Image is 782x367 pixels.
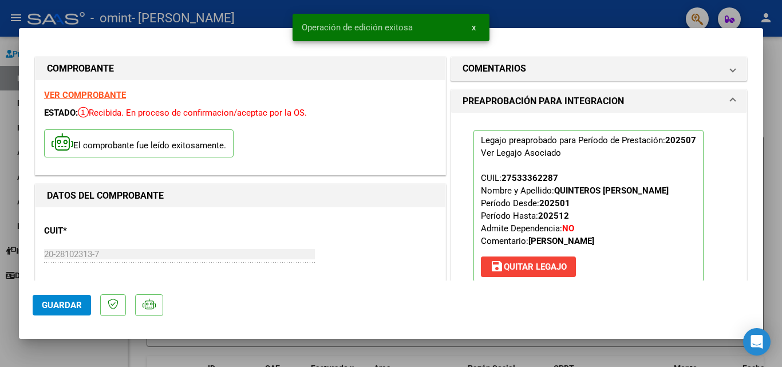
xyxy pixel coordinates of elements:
span: Recibida. En proceso de confirmacion/aceptac por la OS. [78,108,307,118]
span: Comentario: [481,236,594,246]
span: CUIL: Nombre y Apellido: Período Desde: Período Hasta: Admite Dependencia: [481,173,669,246]
strong: 202512 [538,211,569,221]
span: ESTADO: [44,108,78,118]
strong: QUINTEROS [PERSON_NAME] [554,186,669,196]
mat-expansion-panel-header: COMENTARIOS [451,57,747,80]
strong: DATOS DEL COMPROBANTE [47,190,164,201]
p: El comprobante fue leído exitosamente. [44,129,234,157]
span: Guardar [42,300,82,310]
h1: COMENTARIOS [463,62,526,76]
button: Guardar [33,295,91,315]
mat-expansion-panel-header: PREAPROBACIÓN PARA INTEGRACION [451,90,747,113]
span: Operación de edición exitosa [302,22,413,33]
button: x [463,17,485,38]
strong: NO [562,223,574,234]
div: PREAPROBACIÓN PARA INTEGRACION [451,113,747,309]
div: Open Intercom Messenger [743,328,771,356]
a: VER COMPROBANTE [44,90,126,100]
strong: 202507 [665,135,696,145]
strong: [PERSON_NAME] [528,236,594,246]
div: Ver Legajo Asociado [481,147,561,159]
p: CUIT [44,224,162,238]
span: x [472,22,476,33]
h1: PREAPROBACIÓN PARA INTEGRACION [463,94,624,108]
strong: COMPROBANTE [47,63,114,74]
strong: 202501 [539,198,570,208]
div: 27533362287 [501,172,558,184]
mat-icon: save [490,259,504,273]
span: Quitar Legajo [490,262,567,272]
p: Legajo preaprobado para Período de Prestación: [473,130,704,282]
button: Quitar Legajo [481,256,576,277]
